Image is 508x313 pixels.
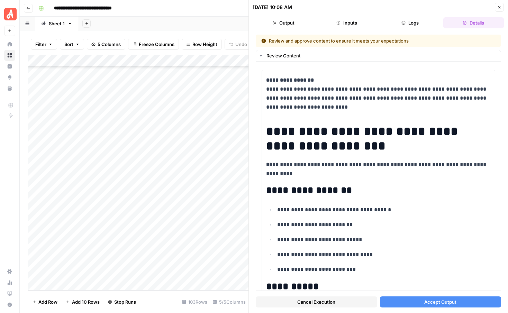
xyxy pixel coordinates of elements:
button: Help + Support [4,299,15,310]
button: Logs [380,17,441,28]
button: Add 10 Rows [62,296,104,307]
a: Sheet 1 [35,17,78,30]
a: Opportunities [4,72,15,83]
button: Review Content [256,50,501,61]
a: Your Data [4,83,15,94]
span: 5 Columns [98,41,121,48]
div: Review and approve content to ensure it meets your expectations [261,37,452,44]
div: 103 Rows [179,296,210,307]
a: Settings [4,266,15,277]
div: 5/5 Columns [210,296,248,307]
span: Freeze Columns [139,41,174,48]
a: Insights [4,61,15,72]
button: Details [443,17,504,28]
button: Undo [225,39,252,50]
button: Sort [60,39,84,50]
button: Filter [31,39,57,50]
span: Stop Runs [114,298,136,305]
button: Row Height [182,39,222,50]
button: Add Row [28,296,62,307]
div: Sheet 1 [49,20,65,27]
a: Learning Hub [4,288,15,299]
button: Workspace: Angi [4,6,15,23]
button: Stop Runs [104,296,140,307]
div: [DATE] 10:08 AM [253,4,292,11]
a: Usage [4,277,15,288]
span: Undo [235,41,247,48]
button: Output [253,17,314,28]
a: Browse [4,50,15,61]
span: Cancel Execution [297,298,335,305]
span: Filter [35,41,46,48]
button: Freeze Columns [128,39,179,50]
button: 5 Columns [87,39,125,50]
span: Sort [64,41,73,48]
span: Add 10 Rows [72,298,100,305]
img: Angi Logo [4,8,17,20]
span: Add Row [38,298,57,305]
button: Inputs [316,17,377,28]
div: Review Content [266,52,497,59]
button: Cancel Execution [256,296,377,307]
a: Home [4,39,15,50]
span: Row Height [192,41,217,48]
button: Accept Output [380,296,501,307]
span: Accept Output [424,298,456,305]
